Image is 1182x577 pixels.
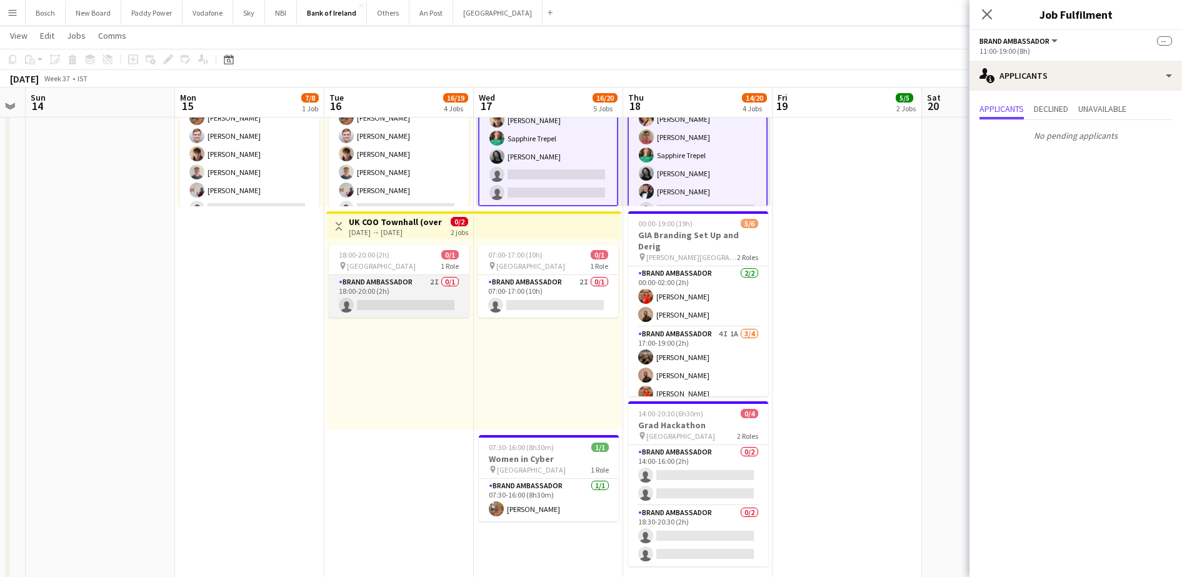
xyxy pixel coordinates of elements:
span: Applicants [979,104,1024,113]
span: 1 Role [441,261,459,271]
span: -- [1157,36,1172,46]
span: 0/2 [451,217,468,226]
div: [DATE] [10,73,39,85]
app-job-card: 14:00-20:30 (6h30m)0/4Grad Hackathon [GEOGRAPHIC_DATA]2 RolesBrand Ambassador0/214:00-16:00 (2h) ... [628,401,768,566]
span: 16/19 [443,93,468,103]
span: Edit [40,30,54,41]
p: No pending applicants [969,125,1182,146]
a: Jobs [62,28,91,44]
span: 1 Role [590,261,608,271]
h3: Job Fulfilment [969,6,1182,23]
span: Sun [31,92,46,103]
app-job-card: 18:00-20:00 (2h)0/1 [GEOGRAPHIC_DATA]1 RoleBrand Ambassador2I0/118:00-20:00 (2h) [329,245,469,318]
app-card-role: Brand Ambassador7I7/808:00-20:00 (12h)[PERSON_NAME][PERSON_NAME][PERSON_NAME][PERSON_NAME][PERSON... [329,51,469,221]
button: An Post [409,1,453,25]
button: [GEOGRAPHIC_DATA] [453,1,543,25]
span: Wed [479,92,495,103]
span: 19 [776,99,788,113]
span: [GEOGRAPHIC_DATA] [347,261,416,271]
app-card-role: Brand Ambassador0/214:00-16:00 (2h) [628,445,768,506]
h3: GIA Branding Set Up and Derig [628,229,768,252]
span: 14/20 [742,93,767,103]
app-card-role: Brand Ambassador2/200:00-02:00 (2h)[PERSON_NAME][PERSON_NAME] [628,266,768,327]
span: Declined [1034,104,1068,113]
div: 2 jobs [451,226,468,237]
span: Fri [778,92,788,103]
span: 0/1 [441,250,459,259]
a: Edit [35,28,59,44]
app-card-role: Brand Ambassador2I0/118:00-20:00 (2h) [329,275,469,318]
div: 2 Jobs [896,104,916,113]
div: 5 Jobs [593,104,617,113]
span: 14:00-20:30 (6h30m) [638,409,703,418]
span: Thu [628,92,644,103]
span: 16 [328,99,344,113]
span: 15 [178,99,196,113]
span: 0/1 [591,250,608,259]
div: 4 Jobs [444,104,468,113]
button: Bosch [26,1,66,25]
span: 20 [925,99,941,113]
span: [PERSON_NAME][GEOGRAPHIC_DATA] [646,253,737,262]
span: [GEOGRAPHIC_DATA] [497,465,566,474]
button: Paddy Power [121,1,183,25]
button: Vodafone [183,1,233,25]
app-card-role: Brand Ambassador8I7/811:00-19:00 (8h)[PERSON_NAME][PERSON_NAME][PERSON_NAME][PERSON_NAME]Sapphire... [628,51,768,223]
span: Jobs [67,30,86,41]
button: Brand Ambassador [979,36,1059,46]
button: Others [367,1,409,25]
app-card-role: Brand Ambassador1/107:30-16:00 (8h30m)[PERSON_NAME] [479,479,619,521]
app-card-role: Brand Ambassador7I7/808:00-20:00 (12h)[PERSON_NAME][PERSON_NAME][PERSON_NAME][PERSON_NAME][PERSON... [179,51,319,221]
span: 07:00-17:00 (10h) [488,250,543,259]
div: 4 Jobs [743,104,766,113]
div: IST [78,74,88,83]
app-job-card: 00:00-19:00 (19h)5/6GIA Branding Set Up and Derig [PERSON_NAME][GEOGRAPHIC_DATA]2 RolesBrand Amba... [628,211,768,396]
button: New Board [66,1,121,25]
span: 0/4 [741,409,758,418]
h3: UK COO Townhall (overnight) [349,216,442,228]
span: 1/1 [591,443,609,452]
span: View [10,30,28,41]
a: Comms [93,28,131,44]
span: Sat [927,92,941,103]
span: 7/8 [301,93,319,103]
span: 5/6 [741,219,758,228]
app-job-card: 07:00-17:00 (10h)0/1 [GEOGRAPHIC_DATA]1 RoleBrand Ambassador2I0/107:00-17:00 (10h) [478,245,618,318]
span: [GEOGRAPHIC_DATA] [496,261,565,271]
a: View [5,28,33,44]
h3: Grad Hackathon [628,419,768,431]
span: Week 37 [41,74,73,83]
app-card-role: Brand Ambassador4I1A3/417:00-19:00 (2h)[PERSON_NAME][PERSON_NAME][PERSON_NAME] [628,327,768,424]
span: Mon [180,92,196,103]
span: Tue [329,92,344,103]
span: 18:00-20:00 (2h) [339,250,389,259]
div: 1 Job [302,104,318,113]
button: Sky [233,1,265,25]
app-card-role: Brand Ambassador2I0/107:00-17:00 (10h) [478,275,618,318]
span: 14 [29,99,46,113]
span: 07:30-16:00 (8h30m) [489,443,554,452]
div: 11:00-19:00 (8h) [979,46,1172,56]
span: 00:00-19:00 (19h) [638,219,693,228]
span: Brand Ambassador [979,36,1049,46]
span: 2 Roles [737,253,758,262]
button: Bank of Ireland [297,1,367,25]
span: Comms [98,30,126,41]
span: 18 [626,99,644,113]
h3: Women in Cyber [479,453,619,464]
button: NBI [265,1,297,25]
span: 1 Role [591,465,609,474]
span: 16/20 [593,93,618,103]
span: 2 Roles [737,431,758,441]
span: 5/5 [896,93,913,103]
span: [GEOGRAPHIC_DATA] [646,431,715,441]
app-card-role: Brand Ambassador0/218:30-20:30 (2h) [628,506,768,566]
div: [DATE] → [DATE] [349,228,442,237]
app-job-card: 07:30-16:00 (8h30m)1/1Women in Cyber [GEOGRAPHIC_DATA]1 RoleBrand Ambassador1/107:30-16:00 (8h30m... [479,435,619,521]
div: Applicants [969,61,1182,91]
app-card-role: Brand Ambassador6I6/811:00-19:00 (8h)[PERSON_NAME][PERSON_NAME][PERSON_NAME][PERSON_NAME]Sapphire... [478,34,618,206]
span: 17 [477,99,495,113]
